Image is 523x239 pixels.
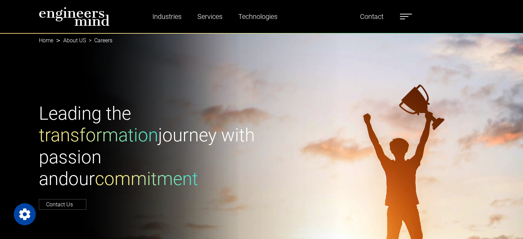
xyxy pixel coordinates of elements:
img: logo [39,7,110,26]
a: Contact [357,9,386,24]
a: Contact Us [39,199,86,210]
a: Technologies [236,9,280,24]
a: About US [63,37,86,44]
a: Industries [150,9,184,24]
li: Careers [86,36,112,45]
a: Home [39,37,53,44]
nav: breadcrumb [39,33,484,48]
h1: Leading the journey with passion and our [39,103,258,190]
a: Services [195,9,225,24]
span: transformation [39,124,158,146]
span: commitment [95,168,198,189]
